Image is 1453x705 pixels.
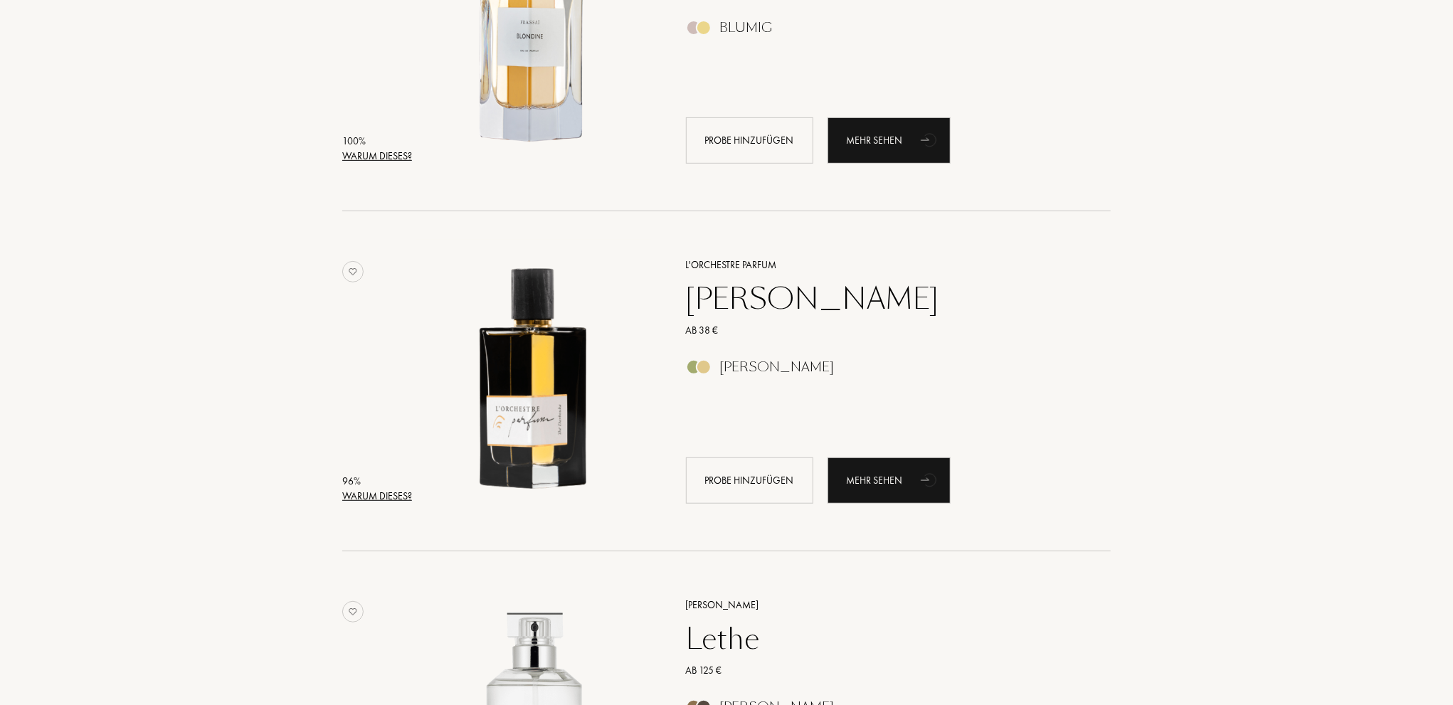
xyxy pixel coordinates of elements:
[416,240,665,519] a: Thé Darbouka L'Orchestre Parfum
[342,261,364,282] img: no_like_p.png
[916,125,944,154] div: animation
[828,117,951,164] a: Mehr sehenanimation
[916,465,944,494] div: animation
[675,258,1090,272] a: L'Orchestre Parfum
[675,24,1090,39] a: Blumig
[342,601,364,622] img: no_like_p.png
[686,457,813,504] div: Probe hinzufügen
[416,255,652,492] img: Thé Darbouka L'Orchestre Parfum
[675,663,1090,678] a: Ab 125 €
[342,134,412,149] div: 100 %
[720,20,773,36] div: Blumig
[686,117,813,164] div: Probe hinzufügen
[342,149,412,164] div: Warum dieses?
[675,282,1090,316] a: [PERSON_NAME]
[828,457,951,504] div: Mehr sehen
[342,474,412,489] div: 96 %
[675,622,1090,656] a: Lethe
[720,359,835,375] div: [PERSON_NAME]
[675,323,1090,338] a: Ab 38 €
[675,598,1090,613] a: [PERSON_NAME]
[675,364,1090,378] a: [PERSON_NAME]
[828,457,951,504] a: Mehr sehenanimation
[342,489,412,504] div: Warum dieses?
[828,117,951,164] div: Mehr sehen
